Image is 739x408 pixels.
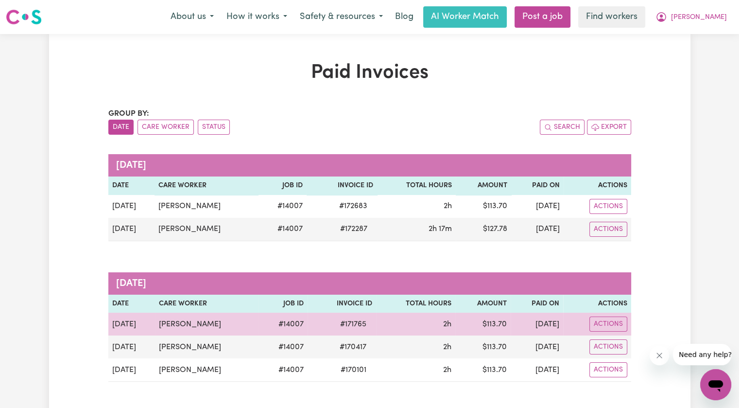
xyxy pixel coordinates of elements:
[515,6,570,28] a: Post a job
[443,366,451,374] span: 2 hours
[108,195,155,218] td: [DATE]
[258,358,308,382] td: # 14007
[700,369,731,400] iframe: Button to launch messaging window
[589,222,627,237] button: Actions
[511,195,564,218] td: [DATE]
[334,341,372,353] span: # 170417
[429,225,452,233] span: 2 hours 17 minutes
[649,7,733,27] button: My Account
[155,313,258,336] td: [PERSON_NAME]
[308,295,376,313] th: Invoice ID
[673,344,731,365] iframe: Message from company
[220,7,293,27] button: How it works
[443,343,451,351] span: 2 hours
[423,6,507,28] a: AI Worker Match
[511,313,563,336] td: [DATE]
[377,177,456,195] th: Total Hours
[589,362,627,377] button: Actions
[108,154,631,177] caption: [DATE]
[587,120,631,135] button: Export
[108,120,134,135] button: sort invoices by date
[108,218,155,241] td: [DATE]
[511,336,563,358] td: [DATE]
[6,8,42,26] img: Careseekers logo
[155,336,258,358] td: [PERSON_NAME]
[258,218,307,241] td: # 14007
[155,218,258,241] td: [PERSON_NAME]
[511,177,564,195] th: Paid On
[333,200,373,212] span: # 172683
[155,195,258,218] td: [PERSON_NAME]
[389,6,419,28] a: Blog
[455,358,511,382] td: $ 113.70
[455,295,511,313] th: Amount
[155,177,258,195] th: Care Worker
[108,110,149,118] span: Group by:
[456,177,511,195] th: Amount
[307,177,377,195] th: Invoice ID
[443,320,451,328] span: 2 hours
[108,336,155,358] td: [DATE]
[671,12,727,23] span: [PERSON_NAME]
[455,313,511,336] td: $ 113.70
[155,295,258,313] th: Care Worker
[334,319,372,330] span: # 171765
[444,202,452,210] span: 2 hours
[6,6,42,28] a: Careseekers logo
[108,358,155,382] td: [DATE]
[578,6,645,28] a: Find workers
[376,295,455,313] th: Total Hours
[511,358,563,382] td: [DATE]
[456,195,511,218] td: $ 113.70
[540,120,584,135] button: Search
[108,61,631,85] h1: Paid Invoices
[456,218,511,241] td: $ 127.78
[511,295,563,313] th: Paid On
[137,120,194,135] button: sort invoices by care worker
[455,336,511,358] td: $ 113.70
[564,177,631,195] th: Actions
[198,120,230,135] button: sort invoices by paid status
[155,358,258,382] td: [PERSON_NAME]
[335,364,372,376] span: # 170101
[258,295,308,313] th: Job ID
[650,346,669,365] iframe: Close message
[334,223,373,235] span: # 172287
[164,7,220,27] button: About us
[589,199,627,214] button: Actions
[6,7,59,15] span: Need any help?
[108,272,631,295] caption: [DATE]
[589,339,627,355] button: Actions
[108,295,155,313] th: Date
[293,7,389,27] button: Safety & resources
[258,177,307,195] th: Job ID
[511,218,564,241] td: [DATE]
[258,336,308,358] td: # 14007
[258,313,308,336] td: # 14007
[108,177,155,195] th: Date
[258,195,307,218] td: # 14007
[563,295,631,313] th: Actions
[108,313,155,336] td: [DATE]
[589,317,627,332] button: Actions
